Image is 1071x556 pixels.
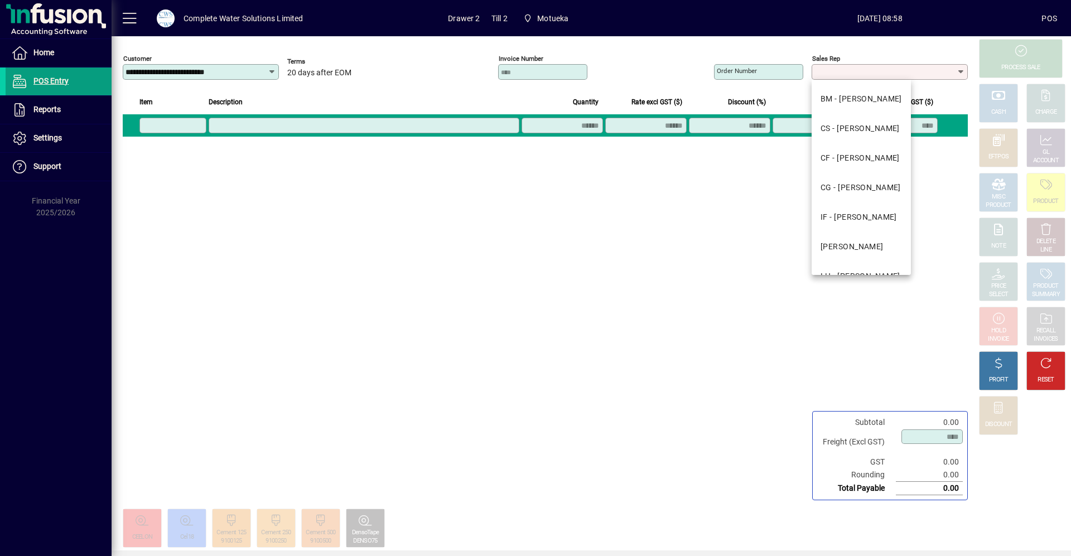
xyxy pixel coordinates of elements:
span: Support [33,162,61,171]
td: Total Payable [817,482,896,495]
span: Motueka [519,8,573,28]
div: Complete Water Solutions Limited [184,9,303,27]
div: Cement 125 [216,529,246,537]
div: NOTE [991,242,1006,250]
span: Item [139,96,153,108]
td: 0.00 [896,456,963,468]
div: RESET [1038,376,1054,384]
div: SUMMARY [1032,291,1060,299]
div: POS [1041,9,1057,27]
div: DENSO75 [353,537,377,545]
div: DensoTape [352,529,379,537]
mat-option: LH - Liam Hendren [812,262,911,291]
div: EFTPOS [988,153,1009,161]
div: PRODUCT [1033,197,1058,206]
div: PROFIT [989,376,1008,384]
div: CS - [PERSON_NAME] [821,123,900,134]
span: Reports [33,105,61,114]
span: Settings [33,133,62,142]
a: Settings [6,124,112,152]
div: PRODUCT [1033,282,1058,291]
span: Home [33,48,54,57]
div: [PERSON_NAME] [821,241,884,253]
div: BM - [PERSON_NAME] [821,93,902,105]
div: CEELON [132,533,153,542]
td: Rounding [817,468,896,482]
td: Freight (Excl GST) [817,429,896,456]
div: MISC [992,193,1005,201]
span: [DATE] 08:58 [718,9,1041,27]
div: CHARGE [1035,108,1057,117]
div: RECALL [1036,327,1056,335]
div: HOLD [991,327,1006,335]
a: Home [6,39,112,67]
mat-label: Customer [123,55,152,62]
span: Drawer 2 [448,9,480,27]
td: Subtotal [817,416,896,429]
div: 9100250 [266,537,286,545]
div: SELECT [989,291,1009,299]
div: DISCOUNT [985,420,1012,429]
div: CF - [PERSON_NAME] [821,152,900,164]
div: PRICE [991,282,1006,291]
a: Support [6,153,112,181]
div: Cel18 [180,533,194,542]
div: 9100500 [310,537,331,545]
span: Terms [287,58,354,65]
div: Cement 500 [306,529,335,537]
div: CASH [991,108,1006,117]
td: 0.00 [896,468,963,482]
mat-option: IF - Ian Fry [812,202,911,232]
span: Till 2 [491,9,508,27]
div: CG - [PERSON_NAME] [821,182,901,194]
td: 0.00 [896,482,963,495]
div: DELETE [1036,238,1055,246]
mat-label: Order number [717,67,757,75]
mat-option: CG - Crystal Gaiger [812,173,911,202]
div: Cement 250 [261,529,291,537]
a: Reports [6,96,112,124]
mat-option: BM - Blair McFarlane [812,84,911,114]
mat-option: CF - Clint Fry [812,143,911,173]
span: POS Entry [33,76,69,85]
td: GST [817,456,896,468]
div: LH - [PERSON_NAME] [821,270,900,282]
mat-label: Sales rep [812,55,840,62]
button: Profile [148,8,184,28]
div: INVOICES [1034,335,1058,344]
span: 20 days after EOM [287,69,351,78]
span: Motueka [537,9,568,27]
td: 0.00 [896,416,963,429]
mat-label: Invoice number [499,55,543,62]
div: PRODUCT [986,201,1011,210]
div: INVOICE [988,335,1009,344]
span: Quantity [573,96,599,108]
div: IF - [PERSON_NAME] [821,211,897,223]
div: GL [1043,148,1050,157]
div: ACCOUNT [1033,157,1059,165]
mat-option: JB - Jeff Berkett [812,232,911,262]
mat-option: CS - Carl Sladen [812,114,911,143]
span: Description [209,96,243,108]
div: 9100125 [221,537,242,545]
div: LINE [1040,246,1051,254]
span: Rate excl GST ($) [631,96,682,108]
span: Discount (%) [728,96,766,108]
div: PROCESS SALE [1001,64,1040,72]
